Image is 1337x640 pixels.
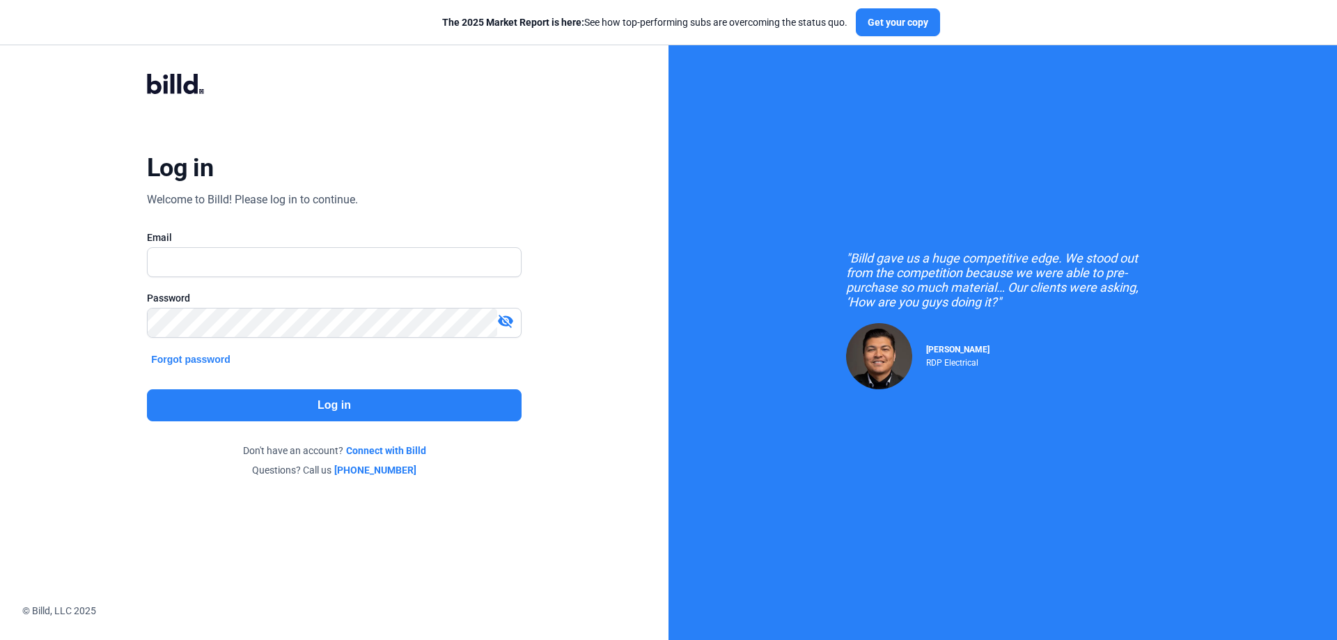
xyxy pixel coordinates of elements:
button: Get your copy [856,8,940,36]
button: Forgot password [147,352,235,367]
div: Don't have an account? [147,444,522,458]
div: Questions? Call us [147,463,522,477]
div: Welcome to Billd! Please log in to continue. [147,192,358,208]
span: [PERSON_NAME] [926,345,990,354]
div: Log in [147,153,213,183]
button: Log in [147,389,522,421]
div: RDP Electrical [926,354,990,368]
img: Raul Pacheco [846,323,912,389]
div: See how top-performing subs are overcoming the status quo. [442,15,847,29]
mat-icon: visibility_off [497,313,514,329]
a: [PHONE_NUMBER] [334,463,416,477]
div: Password [147,291,522,305]
div: "Billd gave us a huge competitive edge. We stood out from the competition because we were able to... [846,251,1159,309]
a: Connect with Billd [346,444,426,458]
div: Email [147,231,522,244]
span: The 2025 Market Report is here: [442,17,584,28]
